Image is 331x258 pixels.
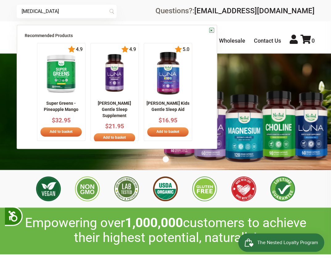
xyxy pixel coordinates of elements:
p: Super Greens - Pineapple Mango [40,100,83,112]
a: Add to basket [40,127,82,137]
img: star.svg [175,46,182,53]
span: 4.9 [129,47,136,52]
img: USDA Organic [153,176,178,201]
a: 0 [300,37,314,44]
img: star.svg [121,46,129,53]
span: $16.95 [159,117,177,124]
input: Try "Sleeping" [17,5,117,18]
a: Add to basket [94,133,135,142]
img: Made with Love [231,176,256,201]
span: 0 [311,37,314,44]
img: NN_LUNA_US_60_front_1_x140.png [98,52,131,95]
p: [PERSON_NAME] Kids Gentle Sleep Aid [147,100,189,112]
a: Add to basket [147,127,188,137]
span: Recommended Products [25,33,73,38]
a: Contact Us [254,37,281,44]
h2: Empowering over customers to achieve their highest potential, naturally! [17,215,315,245]
img: Gluten Free [192,176,217,201]
span: 4.9 [75,47,83,52]
a: × [209,28,214,33]
img: Vegan [36,176,61,201]
button: Previous [23,89,29,95]
button: Next [198,89,205,95]
img: 1_edfe67ed-9f0f-4eb3-a1ff-0a9febdc2b11_x140.png [147,52,190,95]
img: Non GMO [75,176,100,201]
div: Questions?: [155,7,314,15]
button: 1 of 1 [163,156,169,162]
p: [PERSON_NAME] Gentle Sleep Supplement [93,100,136,119]
a: [EMAIL_ADDRESS][DOMAIN_NAME] [194,6,314,15]
span: $32.95 [52,117,71,124]
img: star.svg [68,46,75,53]
span: 5.0 [182,47,189,52]
a: Wholesale [219,37,245,44]
span: $21.95 [105,123,124,130]
img: Lifetime Guarantee [270,176,295,201]
span: 1,000,000 [125,215,183,230]
img: imgpsh_fullsize_anim_-_2025-02-26T222351.371_x140.png [42,52,80,95]
iframe: Button to open loyalty program pop-up [238,233,325,252]
img: 3rd Party Lab Tested [114,176,139,201]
